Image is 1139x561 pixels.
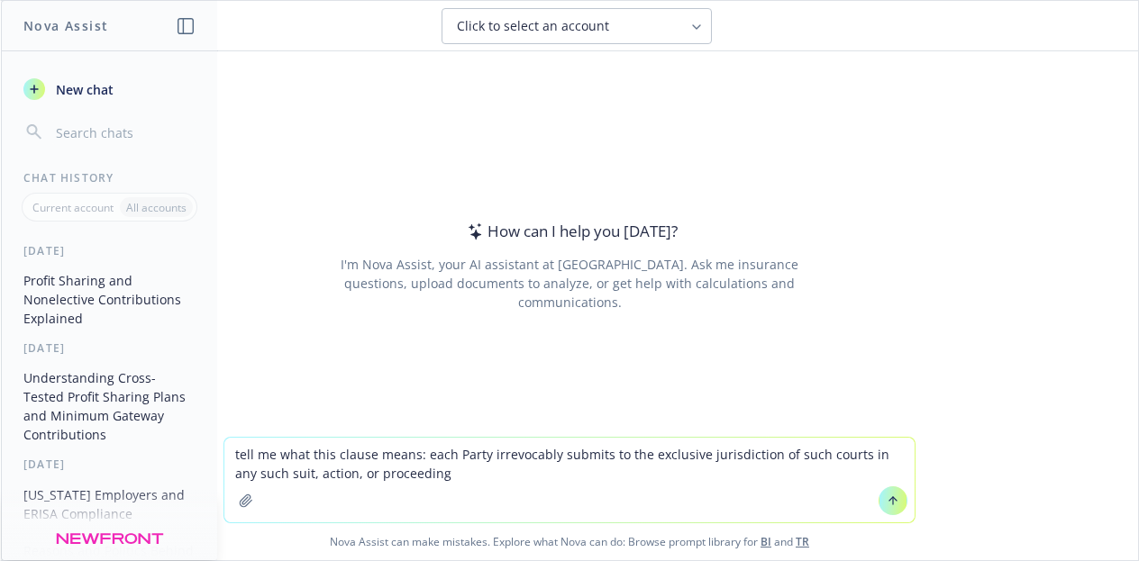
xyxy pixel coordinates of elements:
button: Click to select an account [442,8,712,44]
span: Nova Assist can make mistakes. Explore what Nova can do: Browse prompt library for and [8,523,1131,560]
button: Profit Sharing and Nonelective Contributions Explained [16,266,203,333]
h1: Nova Assist [23,16,108,35]
input: Search chats [52,120,196,145]
span: Click to select an account [457,17,609,35]
div: [DATE] [2,457,217,472]
p: Current account [32,200,114,215]
button: Understanding Cross-Tested Profit Sharing Plans and Minimum Gateway Contributions [16,363,203,449]
div: [DATE] [2,340,217,356]
button: New chat [16,73,203,105]
div: [DATE] [2,243,217,258]
a: BI [761,534,771,549]
button: [US_STATE] Employers and ERISA Compliance [16,480,203,529]
span: New chat [52,80,114,99]
a: TR [796,534,809,549]
div: How can I help you [DATE]? [462,220,678,243]
textarea: tell me what this clause means: each Party irrevocably submits to the exclusive jurisdiction of s... [224,438,915,522]
div: Chat History [2,170,217,185]
p: All accounts [126,200,187,215]
div: I'm Nova Assist, your AI assistant at [GEOGRAPHIC_DATA]. Ask me insurance questions, upload docum... [315,255,823,312]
